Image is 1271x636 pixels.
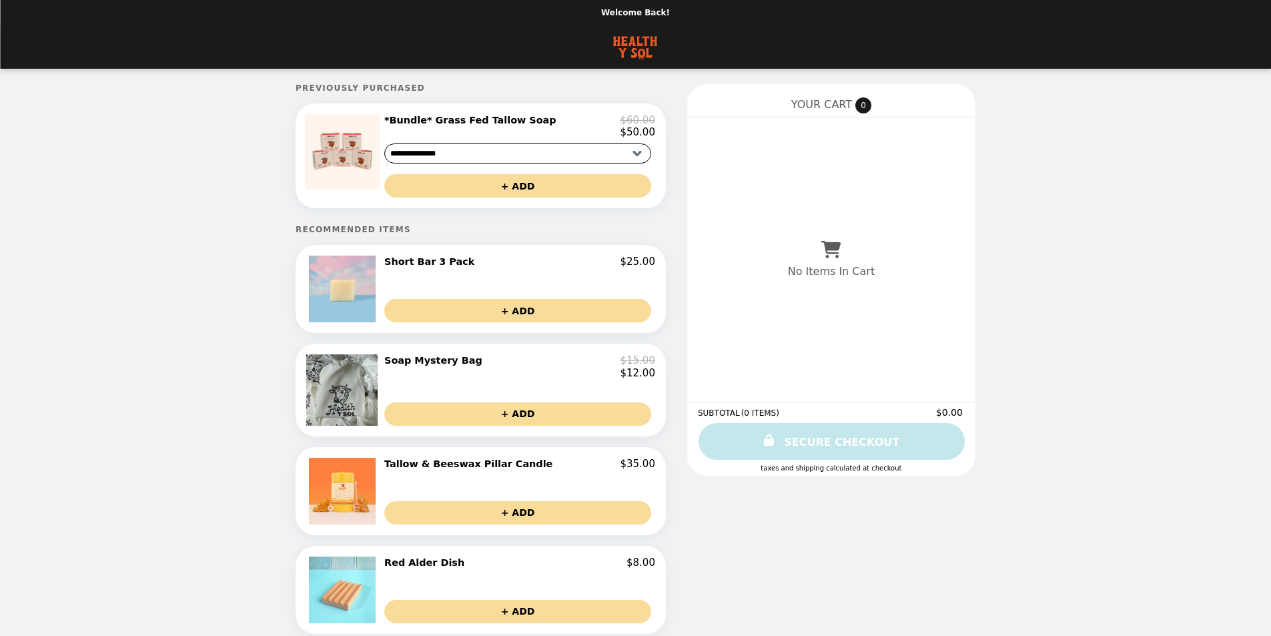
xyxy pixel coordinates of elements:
[788,265,875,278] p: No Items In Cart
[384,114,562,126] h2: *Bundle* Grass Fed Tallow Soap
[384,402,651,426] button: + ADD
[296,83,666,93] h5: Previously Purchased
[309,458,379,525] img: Tallow & Beeswax Pillar Candle
[620,256,655,268] p: $25.00
[384,557,470,569] h2: Red Alder Dish
[296,225,666,234] h5: Recommended Items
[626,557,655,569] p: $8.00
[384,458,558,470] h2: Tallow & Beeswax Pillar Candle
[698,464,965,472] div: Taxes and Shipping calculated at checkout
[305,114,383,189] img: *Bundle* Grass Fed Tallow Soap
[936,407,965,418] span: $0.00
[309,256,379,322] img: Short Bar 3 Pack
[620,114,655,126] p: $60.00
[384,501,651,525] button: + ADD
[384,174,651,198] button: + ADD
[791,98,852,111] span: YOUR CART
[698,408,741,418] span: SUBTOTAL
[620,367,655,379] p: $12.00
[384,143,651,164] select: Select a product variant
[741,408,779,418] span: ( 0 ITEMS )
[309,557,379,623] img: Red Alder Dish
[610,33,660,61] img: Brand Logo
[384,354,488,366] h2: Soap Mystery Bag
[384,600,651,623] button: + ADD
[620,458,655,470] p: $35.00
[601,8,670,17] p: Welcome Back!
[306,354,380,425] img: Soap Mystery Bag
[384,256,480,268] h2: Short Bar 3 Pack
[855,97,871,113] span: 0
[620,126,655,138] p: $50.00
[620,354,655,366] p: $15.00
[384,299,651,322] button: + ADD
